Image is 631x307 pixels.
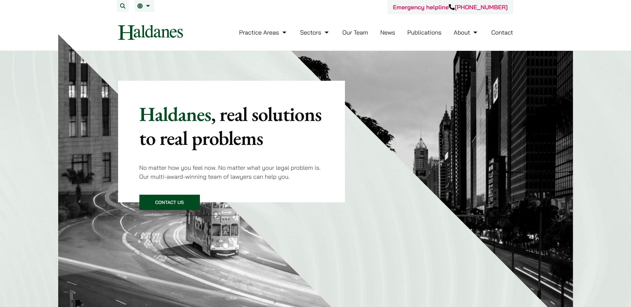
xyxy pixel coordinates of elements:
p: Haldanes [139,102,324,150]
a: Contact [491,29,513,36]
a: Sectors [300,29,330,36]
a: Practice Areas [239,29,288,36]
a: Contact Us [139,195,200,210]
img: Logo of Haldanes [118,25,183,40]
a: About [454,29,479,36]
a: Publications [407,29,442,36]
a: News [380,29,395,36]
a: EN [137,3,152,9]
p: No matter how you feel now. No matter what your legal problem is. Our multi-award-winning team of... [139,163,324,181]
a: Our Team [342,29,368,36]
mark: , real solutions to real problems [139,101,322,151]
a: Emergency helpline[PHONE_NUMBER] [393,3,508,11]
